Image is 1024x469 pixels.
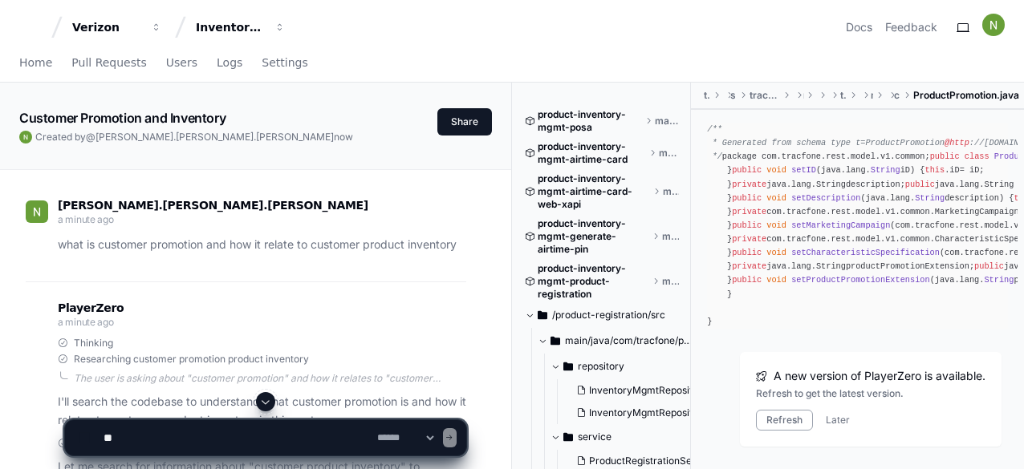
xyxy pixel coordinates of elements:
[732,220,762,230] span: public
[984,275,1014,285] span: String
[766,193,786,203] span: void
[704,89,710,102] span: tracfone
[766,275,786,285] span: void
[538,140,646,166] span: product-inventory-mgmt-airtime-card
[538,217,649,256] span: product-inventory-mgmt-generate-airtime-pin
[965,152,989,161] span: class
[880,152,890,161] span: v1
[74,353,309,366] span: Researching customer promotion product inventory
[86,131,95,143] span: @
[58,213,113,225] span: a minute ago
[551,331,560,350] svg: Directory
[732,193,762,203] span: public
[19,131,32,144] img: ACg8ocIiWXJC7lEGJNqNt4FHmPVymFM05ITMeS-frqobA_m8IZ6TxA=s96-c
[74,337,113,350] span: Thinking
[821,165,910,175] span: java.lang. iD
[855,234,880,244] span: model
[217,58,242,67] span: Logs
[732,165,762,175] span: public
[732,207,766,216] span: private
[826,414,850,427] button: Later
[662,230,679,243] span: master
[885,234,895,244] span: v1
[885,207,895,216] span: v1
[866,193,999,203] span: java.lang. description
[95,131,334,143] span: [PERSON_NAME].[PERSON_NAME].[PERSON_NAME]
[786,207,826,216] span: tracfone
[791,180,811,189] span: lang
[791,220,890,230] span: setMarketingCampaign
[732,234,766,244] span: private
[565,334,692,347] span: main/java/com/tracfone/productregistration
[816,261,846,271] span: String
[71,45,146,82] a: Pull Requests
[791,165,816,175] span: setID
[166,45,197,82] a: Users
[900,207,930,216] span: common
[707,123,1008,329] div: package com. . . . . ; java. . { java. . iD; java. . ( ) { . ; } ( ) { . = iD; } java. . descript...
[732,180,766,189] span: private
[19,58,52,67] span: Home
[35,131,353,144] span: Created by
[840,89,847,102] span: tracfone
[816,180,846,189] span: String
[766,248,786,257] span: void
[662,275,679,288] span: master
[563,357,573,376] svg: Directory
[846,19,872,35] a: Docs
[915,193,945,203] span: String
[663,185,679,198] span: master
[166,58,197,67] span: Users
[982,14,1005,36] img: ACg8ocIiWXJC7lEGJNqNt4FHmPVymFM05ITMeS-frqobA_m8IZ6TxA=s96-c
[58,303,124,313] span: PlayerZero
[925,165,945,175] span: this
[262,45,307,82] a: Settings
[66,13,169,42] button: Verizon
[58,316,113,328] span: a minute ago
[831,234,851,244] span: rest
[913,89,1019,102] span: ProductPromotion.java
[894,89,900,102] span: common
[58,236,466,254] p: what is customer promotion and how it relate to customer product inventory
[659,147,679,160] span: master
[189,13,292,42] button: Inventory Management
[570,379,708,402] button: InventoryMgmtRepository.java
[791,275,930,285] span: setProductPromotionExtension
[437,108,492,135] button: Share
[730,89,737,102] span: services
[732,261,766,271] span: private
[851,152,876,161] span: model
[974,261,1004,271] span: public
[871,89,873,102] span: model
[19,110,226,126] app-text-character-animate: Customer Promotion and Inventory
[782,152,821,161] span: tracfone
[19,45,52,82] a: Home
[905,180,935,189] span: public
[71,58,146,67] span: Pull Requests
[217,45,242,82] a: Logs
[766,220,786,230] span: void
[930,152,960,161] span: public
[960,180,980,189] span: lang
[896,152,925,161] span: common
[538,328,692,354] button: main/java/com/tracfone/productregistration
[732,275,762,285] span: public
[973,416,1016,459] iframe: Open customer support
[334,131,353,143] span: now
[791,193,860,203] span: setDescription
[196,19,265,35] div: Inventory Management
[826,152,846,161] span: rest
[756,410,813,431] button: Refresh
[750,89,781,102] span: tracfone-jaxws-clients
[538,172,650,211] span: product-inventory-mgmt-airtime-card-web-xapi
[655,115,679,127] span: master
[26,200,48,223] img: ACg8ocIiWXJC7lEGJNqNt4FHmPVymFM05ITMeS-frqobA_m8IZ6TxA=s96-c
[525,302,679,328] button: /product-registration/src
[949,165,959,175] span: iD
[732,248,762,257] span: public
[262,58,307,67] span: Settings
[885,19,937,35] button: Feedback
[945,138,969,148] span: @http
[551,354,705,379] button: repository
[72,19,141,35] div: Verizon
